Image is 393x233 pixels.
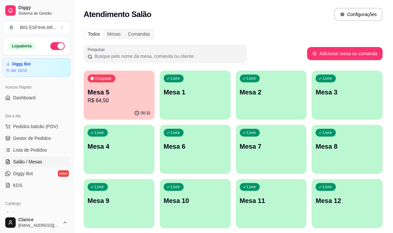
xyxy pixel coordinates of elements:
[3,21,70,34] button: Select a team
[13,158,42,165] span: Salão / Mesas
[18,5,68,11] span: Diggy
[247,76,256,81] p: Livre
[171,76,180,81] p: Livre
[3,209,70,219] a: Produtos
[3,111,70,121] div: Dia a dia
[13,182,23,189] span: KDS
[92,53,243,59] input: Pesquisar
[13,170,33,177] span: Diggy Bot
[18,217,60,223] span: Clarice
[323,130,332,135] p: Livre
[3,180,70,191] a: KDS
[88,97,151,105] p: R$ 64,50
[88,88,151,97] p: Mesa 5
[18,11,68,16] span: Sistema de Gestão
[84,125,155,174] button: LivreMesa 4
[88,47,107,52] label: Pesquisar
[20,24,57,31] div: BIG ESFIHA AR ...
[84,179,155,228] button: LivreMesa 9
[88,142,151,151] p: Mesa 4
[3,145,70,155] a: Lista de Pedidos
[141,110,151,116] p: 00:31
[240,196,303,205] p: Mesa 11
[104,29,124,39] div: Mesas
[13,147,47,153] span: Lista de Pedidos
[316,142,379,151] p: Mesa 8
[323,184,332,190] p: Livre
[8,42,35,50] div: Loja aberta
[247,130,256,135] p: Livre
[236,71,307,120] button: LivreMesa 2
[124,29,154,39] div: Comandas
[3,198,70,209] div: Catálogo
[312,179,383,228] button: LivreMesa 12
[3,168,70,179] a: Diggy Botnovo
[95,76,111,81] p: Ocupada
[160,71,231,120] button: LivreMesa 1
[3,58,70,77] a: Diggy Botaté 18/10
[11,68,27,73] article: até 18/10
[334,8,383,21] button: Configurações
[8,24,15,31] span: B
[247,184,256,190] p: Livre
[316,196,379,205] p: Mesa 12
[3,121,70,132] button: Pedidos balcão (PDV)
[240,88,303,97] p: Mesa 2
[171,184,180,190] p: Livre
[13,94,36,101] span: Dashboard
[307,47,383,60] button: Adicionar mesa ou comanda
[3,133,70,143] a: Gestor de Pedidos
[3,215,70,230] button: Clarice[EMAIL_ADDRESS][DOMAIN_NAME]
[171,130,180,135] p: Livre
[240,142,303,151] p: Mesa 7
[3,157,70,167] a: Salão / Mesas
[95,130,104,135] p: Livre
[164,196,227,205] p: Mesa 10
[95,184,104,190] p: Livre
[84,29,104,39] div: Todos
[3,92,70,103] a: Dashboard
[164,88,227,97] p: Mesa 1
[236,179,307,228] button: LivreMesa 11
[160,179,231,228] button: LivreMesa 10
[84,71,155,120] button: OcupadaMesa 5R$ 64,5000:31
[323,76,332,81] p: Livre
[13,211,31,217] span: Produtos
[12,62,31,67] article: Diggy Bot
[312,125,383,174] button: LivreMesa 8
[236,125,307,174] button: LivreMesa 7
[88,196,151,205] p: Mesa 9
[84,9,151,20] h2: Atendimento Salão
[18,223,60,228] span: [EMAIL_ADDRESS][DOMAIN_NAME]
[160,125,231,174] button: LivreMesa 6
[312,71,383,120] button: LivreMesa 3
[316,88,379,97] p: Mesa 3
[3,82,70,92] div: Acesso Rápido
[164,142,227,151] p: Mesa 6
[50,42,65,50] button: Alterar Status
[3,3,70,18] a: DiggySistema de Gestão
[13,123,58,130] span: Pedidos balcão (PDV)
[13,135,51,141] span: Gestor de Pedidos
